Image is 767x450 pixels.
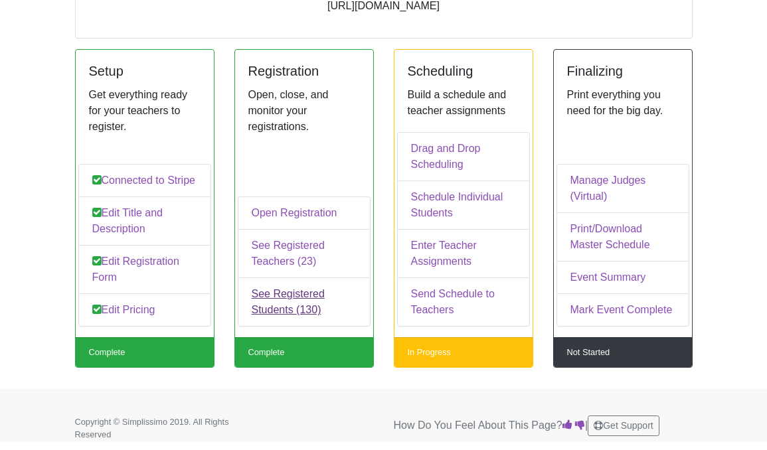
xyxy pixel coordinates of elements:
small: Not Started [567,347,610,357]
a: Edit Pricing [78,293,211,327]
h5: Finalizing [567,63,679,79]
p: Build a schedule and teacher assignments [408,87,519,119]
h5: Setup [89,63,201,79]
a: Edit Registration Form [78,245,211,294]
a: Manage Judges (Virtual) [556,164,689,213]
a: See Registered Teachers (23) [238,229,371,278]
a: Drag and Drop Scheduling [397,132,530,181]
a: Send Schedule to Teachers [397,277,530,327]
a: Schedule Individual Students [397,181,530,230]
p: How Do You Feel About This Page? | [394,415,693,436]
a: Print/Download Master Schedule [556,212,689,262]
p: Copyright © Simplissimo 2019. All Rights Reserved [75,415,268,441]
a: Edit Title and Description [78,196,211,246]
small: Complete [248,347,285,357]
a: See Registered Students (130) [238,277,371,327]
small: In Progress [408,347,451,357]
p: Get everything ready for your teachers to register. [89,87,201,135]
a: Event Summary [556,261,689,294]
a: Mark Event Complete [556,293,689,327]
h5: Registration [248,63,360,79]
a: Open Registration [238,196,371,230]
small: Complete [89,347,126,357]
h5: Scheduling [408,63,519,79]
p: Open, close, and monitor your registrations. [248,87,360,135]
button: Get Support [588,415,659,436]
a: Enter Teacher Assignments [397,229,530,278]
p: Print everything you need for the big day. [567,87,679,119]
a: Connected to Stripe [78,164,211,197]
